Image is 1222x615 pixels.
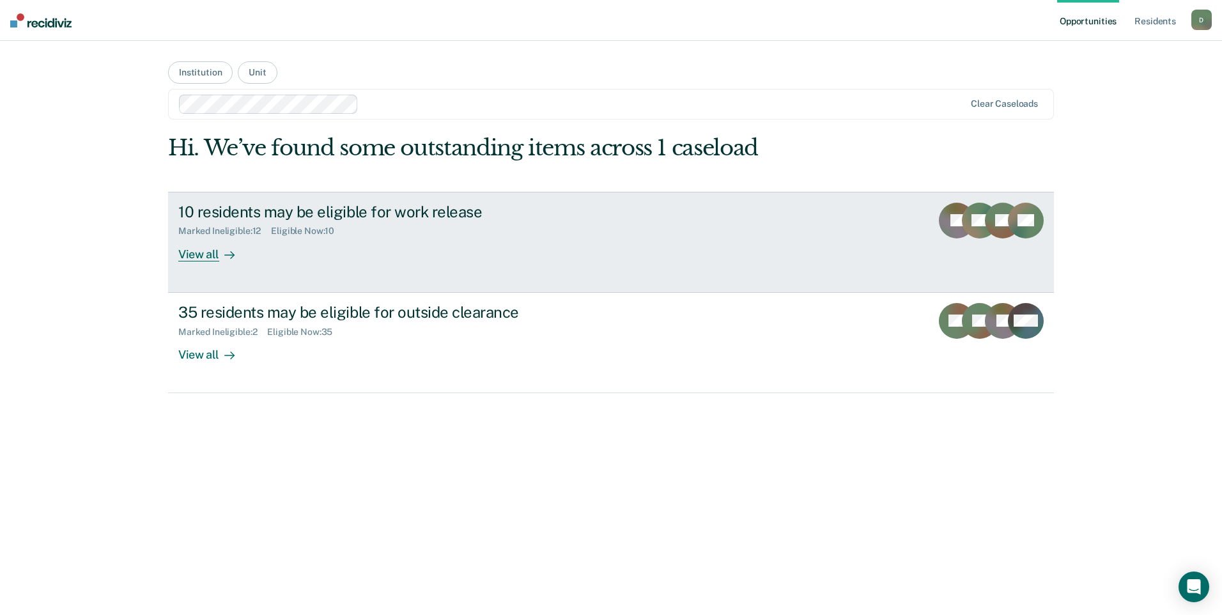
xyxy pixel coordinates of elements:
[178,237,250,261] div: View all
[178,337,250,362] div: View all
[168,135,877,161] div: Hi. We’ve found some outstanding items across 1 caseload
[168,61,233,84] button: Institution
[1191,10,1212,30] button: D
[178,327,267,338] div: Marked Ineligible : 2
[271,226,344,237] div: Eligible Now : 10
[178,203,627,221] div: 10 residents may be eligible for work release
[178,303,627,322] div: 35 residents may be eligible for outside clearance
[971,98,1038,109] div: Clear caseloads
[168,293,1054,393] a: 35 residents may be eligible for outside clearanceMarked Ineligible:2Eligible Now:35View all
[238,61,277,84] button: Unit
[178,226,271,237] div: Marked Ineligible : 12
[1179,572,1209,602] div: Open Intercom Messenger
[267,327,343,338] div: Eligible Now : 35
[168,192,1054,293] a: 10 residents may be eligible for work releaseMarked Ineligible:12Eligible Now:10View all
[10,13,72,27] img: Recidiviz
